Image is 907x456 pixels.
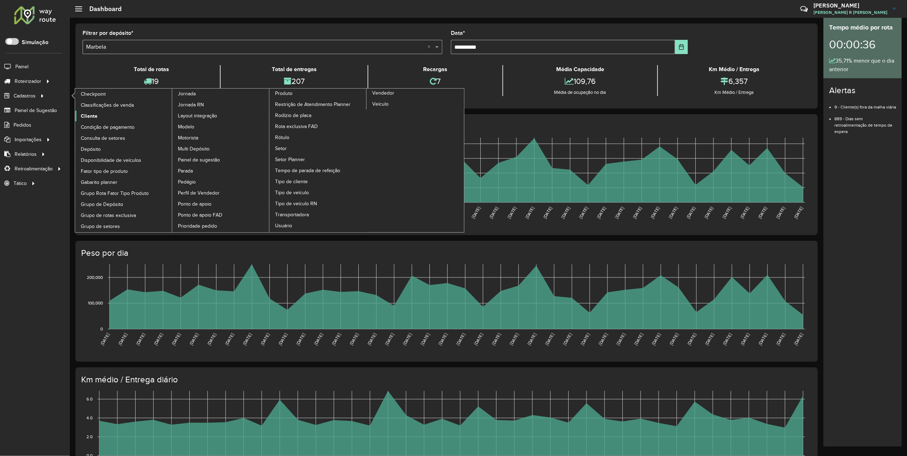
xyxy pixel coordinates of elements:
span: Modelo [178,123,194,131]
a: Transportadora [269,209,367,220]
a: Disponibilidade de veículos [75,155,173,165]
text: 4.0 [86,415,93,420]
span: Restrição de Atendimento Planner [275,101,350,108]
div: Média de ocupação no dia [505,89,655,96]
div: 00:00:36 [829,32,896,57]
a: Grupo Rota Fator Tipo Produto [75,188,173,198]
a: Rota exclusiva FAD [269,121,367,132]
a: Produto [172,89,367,232]
div: 109,76 [505,74,655,89]
label: Simulação [22,38,48,47]
button: Choose Date [675,40,688,54]
a: Setor Planner [269,154,367,165]
a: Painel de sugestão [172,154,270,165]
a: Tipo de veículo [269,187,367,198]
span: Painel [15,63,28,70]
span: Painel de Sugestão [15,107,57,114]
a: Motorista [172,132,270,143]
span: Roteirizador [15,78,41,85]
span: Fator tipo de produto [81,168,128,175]
a: Grupo de rotas exclusiva [75,210,173,221]
span: Veículo [372,100,389,108]
text: [DATE] [100,333,110,346]
span: Pedidos [14,121,31,129]
div: Total de entregas [222,65,366,74]
text: [DATE] [687,333,697,346]
span: Depósito [81,145,101,153]
text: [DATE] [578,206,589,219]
span: Grupo Rota Fator Tipo Produto [81,190,149,197]
a: Parada [172,165,270,176]
span: [PERSON_NAME] R [PERSON_NAME] [813,9,887,16]
span: Jornada [178,90,196,97]
text: [DATE] [596,206,607,219]
span: Ponto de apoio FAD [178,211,222,219]
span: Importações [15,136,42,143]
span: Tempo de parada de refeição [275,167,340,174]
text: [DATE] [509,333,519,346]
span: Tipo de cliente [275,178,308,185]
span: Checkpoint [81,90,106,98]
text: [DATE] [349,333,359,346]
span: Setor [275,145,287,152]
text: [DATE] [242,333,252,346]
div: 35,71% menor que o dia anterior [829,57,896,74]
span: Classificações de venda [81,101,134,109]
a: Consulta de setores [75,133,173,143]
span: Grupo de rotas exclusiva [81,212,136,219]
a: Gabarito planner [75,177,173,187]
text: [DATE] [331,333,341,346]
a: Jornada RN [172,99,270,110]
text: [DATE] [722,206,732,219]
a: Tipo de veículo RN [269,198,367,209]
div: 6,357 [660,74,809,89]
text: [DATE] [632,206,642,219]
a: Usuário [269,220,367,231]
a: Classificações de venda [75,100,173,110]
div: Km Médio / Entrega [660,89,809,96]
div: Total de rotas [84,65,218,74]
a: Modelo [172,121,270,132]
span: Tipo de veículo RN [275,200,317,207]
text: [DATE] [651,333,661,346]
span: Prioridade pedido [178,222,217,230]
text: [DATE] [402,333,412,346]
text: [DATE] [562,333,573,346]
a: Prioridade pedido [172,221,270,231]
a: Rodízio de placa [269,110,367,121]
a: Jornada [75,89,270,232]
text: [DATE] [473,333,484,346]
text: [DATE] [739,206,750,219]
span: Vendedor [372,89,394,97]
h4: Alertas [829,85,896,96]
text: [DATE] [704,206,714,219]
span: Painel de sugestão [178,156,220,164]
div: Km Médio / Entrega [660,65,809,74]
text: 6.0 [86,397,93,401]
span: Produto [275,90,292,97]
text: [DATE] [614,206,624,219]
text: [DATE] [117,333,128,346]
span: Tipo de veículo [275,189,309,196]
a: Vendedor [269,89,464,232]
text: [DATE] [295,333,306,346]
text: [DATE] [775,206,786,219]
span: Rodízio de placa [275,112,311,119]
div: Recargas [370,65,500,74]
span: Layout integração [178,112,217,120]
text: [DATE] [758,206,768,219]
span: Setor Planner [275,156,305,163]
a: Perfil de Vendedor [172,187,270,198]
text: [DATE] [542,206,553,219]
a: Tempo de parada de refeição [269,165,367,176]
a: Checkpoint [75,89,173,99]
span: Usuário [275,222,292,229]
a: Restrição de Atendimento Planner [269,99,367,110]
span: Rota exclusiva FAD [275,123,318,130]
h3: [PERSON_NAME] [813,2,887,9]
text: 0 [100,327,103,331]
a: Condição de pagamento [75,122,173,132]
span: Jornada RN [178,101,204,108]
text: [DATE] [206,333,217,346]
text: 100,000 [88,301,103,306]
